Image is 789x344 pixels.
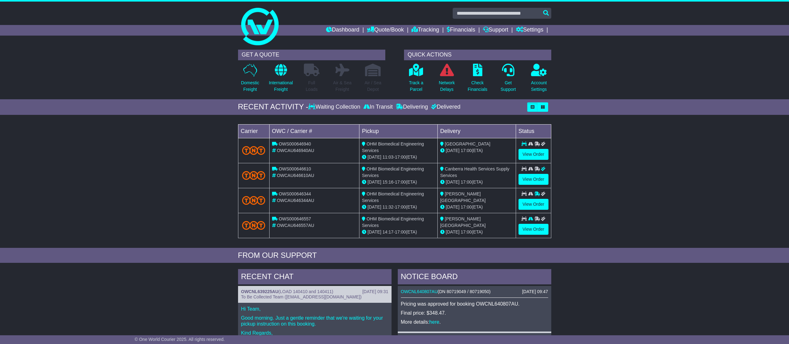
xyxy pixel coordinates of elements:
[242,196,265,204] img: TNT_Domestic.png
[395,229,406,234] span: 17:00
[238,124,269,138] td: Carrier
[359,124,438,138] td: Pickup
[242,221,265,229] img: TNT_Domestic.png
[269,124,359,138] td: OWC / Carrier #
[238,50,385,60] div: GET A QUOTE
[238,102,309,111] div: RECENT ACTIVITY -
[362,141,424,153] span: OHM Biomedical Engineering Services
[241,80,259,93] p: Domestic Freight
[308,104,362,111] div: Waiting Collection
[439,289,489,294] span: DN 80719049 / 80719050
[483,25,508,36] a: Support
[409,80,423,93] p: Track a Parcel
[447,25,475,36] a: Financials
[522,289,548,294] div: [DATE] 09:47
[269,80,293,93] p: International Freight
[500,80,516,93] p: Get Support
[241,289,279,294] a: OWCNL639225AU
[279,191,311,196] span: OWS000646344
[440,204,513,210] div: (ETA)
[362,104,394,111] div: In Transit
[279,216,311,221] span: OWS000646557
[446,179,460,184] span: [DATE]
[409,63,424,96] a: Track aParcel
[461,148,472,153] span: 17:00
[438,63,455,96] a: NetworkDelays
[395,155,406,160] span: 17:00
[277,198,314,203] span: OWCAU646344AU
[277,173,314,178] span: OWCAU646610AU
[241,330,388,336] p: Kind Regards,
[519,224,548,235] a: View Order
[500,63,516,96] a: GetSupport
[398,269,551,286] div: NOTICE BOARD
[241,294,362,299] span: To Be Collected Team ([EMAIL_ADDRESS][DOMAIN_NAME])
[241,315,388,327] p: Good morning. Just a gentle reminder that we're waiting for your pickup instruction on this booking.
[401,319,548,325] p: More details: .
[362,179,435,185] div: - (ETA)
[404,50,551,60] div: QUICK ACTIONS
[395,204,406,209] span: 17:00
[445,141,490,146] span: [GEOGRAPHIC_DATA]
[362,191,424,203] span: OHM Biomedical Engineering Services
[519,199,548,210] a: View Order
[279,141,311,146] span: OWS000646940
[394,104,430,111] div: Delivering
[368,229,381,234] span: [DATE]
[516,25,543,36] a: Settings
[368,155,381,160] span: [DATE]
[412,25,439,36] a: Tracking
[277,148,314,153] span: OWCAU646940AU
[461,204,472,209] span: 17:00
[401,289,548,294] div: ( )
[362,289,388,294] div: [DATE] 09:31
[242,146,265,155] img: TNT_Domestic.png
[401,301,548,307] p: Pricing was approved for booking OWCNL640807AU.
[440,229,513,235] div: (ETA)
[382,204,393,209] span: 11:32
[429,319,439,325] a: here
[531,63,547,96] a: AccountSettings
[269,63,293,96] a: InternationalFreight
[440,147,513,154] div: (ETA)
[382,179,393,184] span: 15:16
[238,251,551,260] div: FROM OUR SUPPORT
[135,337,225,342] span: © One World Courier 2025. All rights reserved.
[401,289,438,294] a: OWCNL640807AU
[362,204,435,210] div: - (ETA)
[367,25,404,36] a: Quote/Book
[519,174,548,185] a: View Order
[362,154,435,160] div: - (ETA)
[437,124,516,138] td: Delivery
[440,191,486,203] span: [PERSON_NAME] [GEOGRAPHIC_DATA]
[382,155,393,160] span: 11:03
[446,148,460,153] span: [DATE]
[326,25,359,36] a: Dashboard
[468,80,487,93] p: Check Financials
[362,229,435,235] div: - (ETA)
[446,204,460,209] span: [DATE]
[531,80,547,93] p: Account Settings
[439,80,455,93] p: Network Delays
[238,269,392,286] div: RECENT CHAT
[362,216,424,228] span: OHM Biomedical Engineering Services
[440,179,513,185] div: (ETA)
[280,289,332,294] span: LOAD 140410 and 140411
[242,171,265,179] img: TNT_Domestic.png
[279,166,311,171] span: OWS000646610
[395,179,406,184] span: 17:00
[461,179,472,184] span: 17:00
[362,166,424,178] span: OHM Biomedical Engineering Services
[430,104,460,111] div: Delivered
[368,204,381,209] span: [DATE]
[241,306,388,312] p: Hi Team,
[446,229,460,234] span: [DATE]
[519,149,548,160] a: View Order
[304,80,319,93] p: Full Loads
[241,289,388,294] div: ( )
[440,166,509,178] span: Canberra Health Services Supply Services
[277,223,314,228] span: OWCAU646557AU
[401,310,548,316] p: Final price: $348.47.
[241,63,259,96] a: DomesticFreight
[516,124,551,138] td: Status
